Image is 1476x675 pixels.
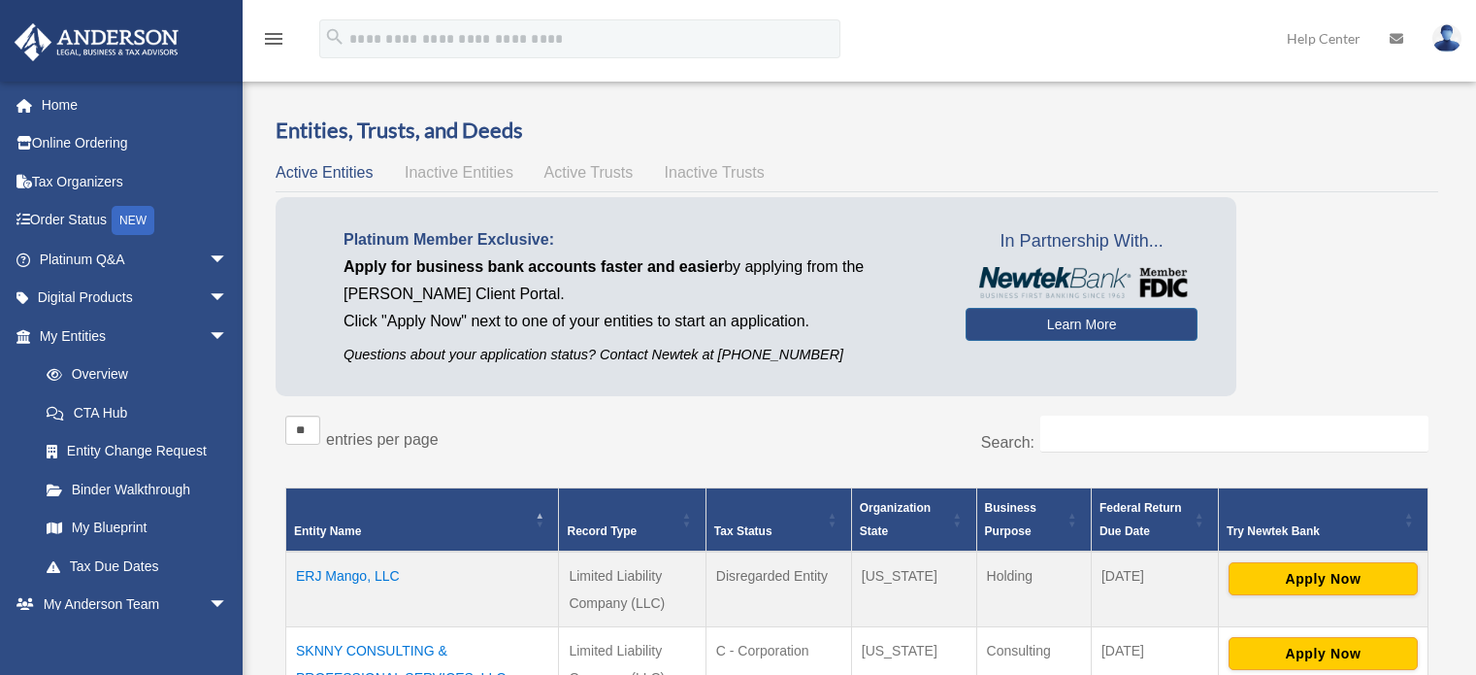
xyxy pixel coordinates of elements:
[1099,501,1182,538] span: Federal Return Due Date
[324,26,345,48] i: search
[112,206,154,235] div: NEW
[344,343,936,367] p: Questions about your application status? Contact Newtek at [PHONE_NUMBER]
[1218,488,1427,552] th: Try Newtek Bank : Activate to sort
[966,226,1197,257] span: In Partnership With...
[981,434,1034,451] label: Search:
[851,552,976,627] td: [US_STATE]
[544,164,634,181] span: Active Trusts
[276,116,1438,146] h3: Entities, Trusts, and Deeds
[262,27,285,51] i: menu
[27,547,247,586] a: Tax Due Dates
[851,488,976,552] th: Organization State: Activate to sort
[286,488,559,552] th: Entity Name: Activate to invert sorting
[976,552,1091,627] td: Holding
[27,355,238,394] a: Overview
[27,509,247,548] a: My Blueprint
[14,279,257,318] a: Digital Productsarrow_drop_down
[1229,637,1418,670] button: Apply Now
[27,393,247,432] a: CTA Hub
[1227,520,1398,543] div: Try Newtek Bank
[975,267,1188,298] img: NewtekBankLogoSM.png
[14,124,257,163] a: Online Ordering
[1229,562,1418,595] button: Apply Now
[9,23,184,61] img: Anderson Advisors Platinum Portal
[344,308,936,335] p: Click "Apply Now" next to one of your entities to start an application.
[14,317,247,355] a: My Entitiesarrow_drop_down
[976,488,1091,552] th: Business Purpose: Activate to sort
[14,240,257,279] a: Platinum Q&Aarrow_drop_down
[209,317,247,356] span: arrow_drop_down
[985,501,1036,538] span: Business Purpose
[559,488,705,552] th: Record Type: Activate to sort
[344,258,724,275] span: Apply for business bank accounts faster and easier
[286,552,559,627] td: ERJ Mango, LLC
[705,488,851,552] th: Tax Status: Activate to sort
[14,85,257,124] a: Home
[405,164,513,181] span: Inactive Entities
[276,164,373,181] span: Active Entities
[262,34,285,51] a: menu
[860,501,931,538] span: Organization State
[27,432,247,471] a: Entity Change Request
[14,201,257,241] a: Order StatusNEW
[559,552,705,627] td: Limited Liability Company (LLC)
[27,470,247,509] a: Binder Walkthrough
[344,226,936,253] p: Platinum Member Exclusive:
[294,524,361,538] span: Entity Name
[344,253,936,308] p: by applying from the [PERSON_NAME] Client Portal.
[326,431,439,448] label: entries per page
[14,162,257,201] a: Tax Organizers
[209,279,247,319] span: arrow_drop_down
[1091,488,1218,552] th: Federal Return Due Date: Activate to sort
[665,164,765,181] span: Inactive Trusts
[1091,552,1218,627] td: [DATE]
[705,552,851,627] td: Disregarded Entity
[209,586,247,625] span: arrow_drop_down
[966,308,1197,341] a: Learn More
[1432,24,1461,52] img: User Pic
[14,586,257,624] a: My Anderson Teamarrow_drop_down
[567,524,637,538] span: Record Type
[714,524,772,538] span: Tax Status
[209,240,247,280] span: arrow_drop_down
